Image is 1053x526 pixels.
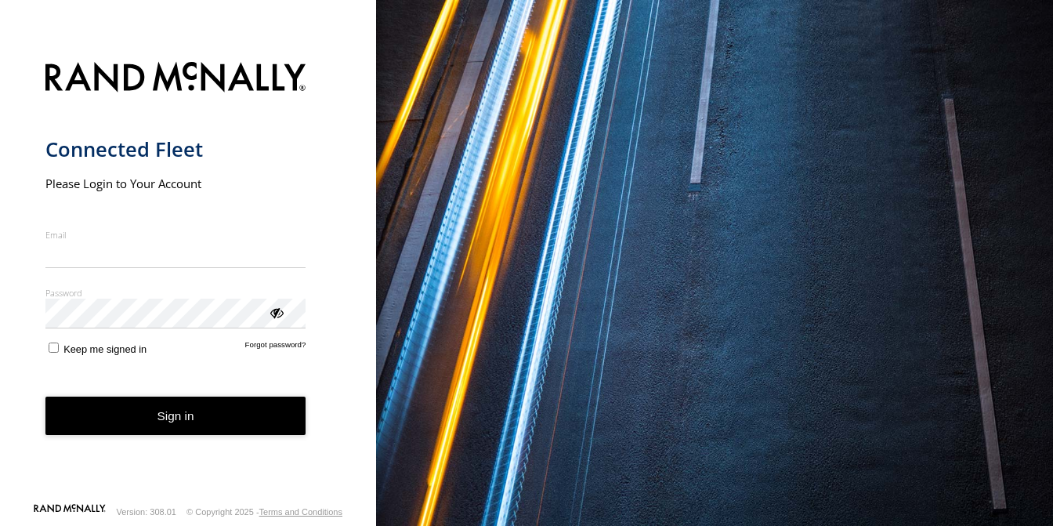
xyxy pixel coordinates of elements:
[49,343,59,353] input: Keep me signed in
[186,507,342,517] div: © Copyright 2025 -
[45,397,306,435] button: Sign in
[117,507,176,517] div: Version: 308.01
[45,136,306,162] h1: Connected Fleet
[45,53,331,502] form: main
[34,504,106,520] a: Visit our Website
[268,304,284,320] div: ViewPassword
[45,287,306,299] label: Password
[259,507,342,517] a: Terms and Conditions
[45,176,306,191] h2: Please Login to Your Account
[63,343,147,355] span: Keep me signed in
[45,229,306,241] label: Email
[45,59,306,99] img: Rand McNally
[245,340,306,355] a: Forgot password?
